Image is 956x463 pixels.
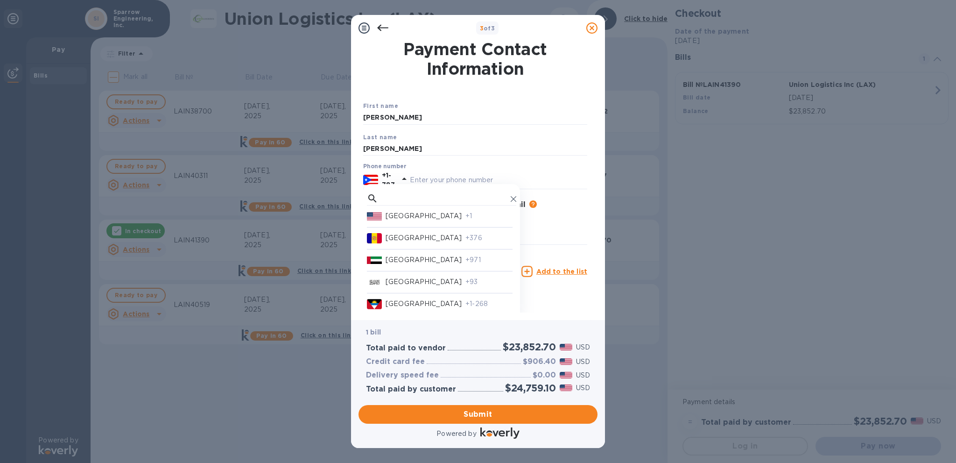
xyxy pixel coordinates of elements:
[363,175,378,185] img: PR
[576,370,590,380] p: USD
[536,268,587,275] u: Add to the list
[436,429,476,439] p: Powered by
[363,102,398,109] b: First name
[366,409,590,420] span: Submit
[503,341,556,353] h2: $23,852.70
[363,39,587,78] h1: Payment Contact Information
[366,328,381,336] b: 1 bill
[480,25,495,32] b: of 3
[560,385,572,391] img: USD
[533,371,556,380] h3: $0.00
[560,372,572,378] img: USD
[465,299,513,309] p: +1-268
[386,233,462,243] p: [GEOGRAPHIC_DATA]
[358,405,597,424] button: Submit
[386,211,462,221] p: [GEOGRAPHIC_DATA]
[382,171,395,189] p: +1-787
[363,164,406,170] label: Phone number
[465,277,513,287] p: +93
[465,255,513,265] p: +971
[560,358,572,365] img: USD
[386,299,462,309] p: [GEOGRAPHIC_DATA]
[410,173,587,187] input: Enter your phone number
[366,385,456,394] h3: Total paid by customer
[465,211,513,221] p: +1
[367,211,382,221] img: US
[366,357,425,366] h3: Credit card fee
[560,344,572,350] img: USD
[480,427,520,439] img: Logo
[367,233,382,243] img: AD
[367,277,382,287] img: AF
[523,357,556,366] h3: $906.40
[366,344,446,353] h3: Total paid to vendor
[576,357,590,367] p: USD
[366,371,439,380] h3: Delivery speed fee
[576,342,590,352] p: USD
[386,255,462,265] p: [GEOGRAPHIC_DATA]
[480,25,484,32] span: 3
[363,134,397,141] b: Last name
[576,383,590,393] p: USD
[505,382,556,394] h2: $24,759.10
[386,277,462,287] p: [GEOGRAPHIC_DATA]
[363,142,587,156] input: Enter your last name
[363,111,587,125] input: Enter your first name
[465,233,513,243] p: +376
[367,299,382,309] img: AG
[367,255,382,265] img: AE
